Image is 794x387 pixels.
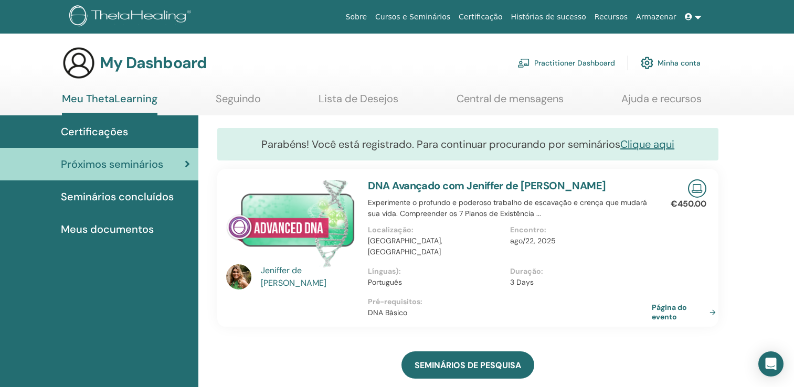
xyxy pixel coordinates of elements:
[216,92,261,113] a: Seguindo
[620,137,674,151] a: Clique aqui
[226,264,251,289] img: default.jpg
[61,221,154,237] span: Meus documentos
[454,7,506,27] a: Certificação
[507,7,590,27] a: Histórias de sucesso
[61,124,128,139] span: Certificações
[688,179,706,198] img: Live Online Seminar
[61,156,163,172] span: Próximos seminários
[671,198,706,210] p: €450.00
[368,277,503,288] p: Português
[632,7,680,27] a: Armazenar
[368,307,652,318] p: DNA Básico
[368,224,503,235] p: Localização :
[62,92,157,115] a: Meu ThetaLearning
[517,58,530,68] img: chalkboard-teacher.svg
[510,277,645,288] p: 3 Days
[641,54,653,72] img: cog.svg
[368,266,503,277] p: Línguas) :
[217,128,718,160] div: Parabéns! Você está registrado. Para continuar procurando por seminários
[368,296,652,307] p: Pré-requisitos :
[415,360,521,371] span: SEMINÁRIOS DE PESQUISA
[510,266,645,277] p: Duração :
[226,179,355,267] img: DNA Avançado
[62,46,96,80] img: generic-user-icon.jpg
[457,92,564,113] a: Central de mensagens
[510,224,645,235] p: Encontro :
[510,235,645,246] p: ago/22, 2025
[261,264,358,289] a: Jeniffer de [PERSON_NAME]
[61,189,174,205] span: Seminários concluídos
[69,5,195,29] img: logo.png
[371,7,454,27] a: Cursos e Seminários
[100,53,207,72] h3: My Dashboard
[758,351,784,377] div: Open Intercom Messenger
[621,92,702,113] a: Ajuda e recursos
[342,7,371,27] a: Sobre
[652,303,720,321] a: Página do evento
[401,351,534,379] a: SEMINÁRIOS DE PESQUISA
[368,197,652,219] p: Experimente o profundo e poderoso trabalho de escavação e crença que mudará sua vida. Compreender...
[368,179,606,192] a: DNA Avançado com Jeniffer de [PERSON_NAME]
[517,51,615,74] a: Practitioner Dashboard
[590,7,632,27] a: Recursos
[319,92,398,113] a: Lista de Desejos
[368,235,503,257] p: [GEOGRAPHIC_DATA], [GEOGRAPHIC_DATA]
[641,51,701,74] a: Minha conta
